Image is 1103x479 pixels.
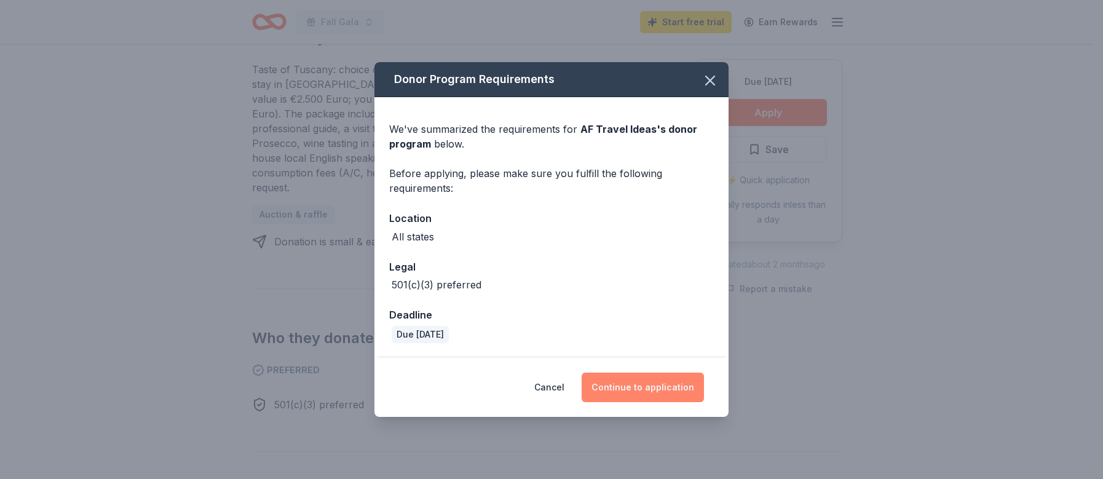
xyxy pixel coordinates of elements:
div: Deadline [389,307,714,323]
button: Cancel [534,373,564,402]
button: Continue to application [582,373,704,402]
div: Due [DATE] [392,326,449,343]
div: Donor Program Requirements [374,62,729,97]
div: All states [392,229,434,244]
div: Location [389,210,714,226]
div: Legal [389,259,714,275]
div: 501(c)(3) preferred [392,277,481,292]
div: Before applying, please make sure you fulfill the following requirements: [389,166,714,196]
div: We've summarized the requirements for below. [389,122,714,151]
